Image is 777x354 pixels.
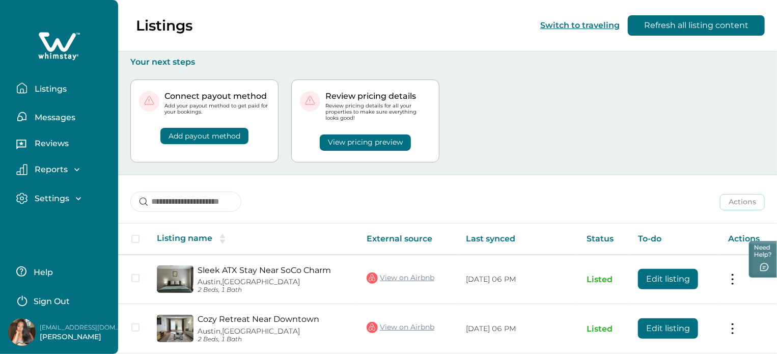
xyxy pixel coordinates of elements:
p: 2 Beds, 1 Bath [198,286,350,294]
p: [EMAIL_ADDRESS][DOMAIN_NAME] [40,322,121,333]
p: Listed [587,275,622,285]
p: [PERSON_NAME] [40,332,121,342]
p: Reviews [32,139,69,149]
a: Sleek ATX Stay Near SoCo Charm [198,265,350,275]
p: Review pricing details for all your properties to make sure everything looks good! [325,103,431,122]
p: Listings [32,84,67,94]
th: Listing name [149,224,358,255]
button: sorting [212,234,233,244]
p: Listed [587,324,622,334]
button: Actions [720,194,765,210]
button: View pricing preview [320,134,411,151]
button: Reviews [16,135,110,155]
p: Austin, [GEOGRAPHIC_DATA] [198,327,350,336]
p: Settings [32,194,69,204]
p: Listings [136,17,192,34]
button: Switch to traveling [540,20,620,30]
p: Connect payout method [164,91,270,101]
p: Reports [32,165,68,175]
p: [DATE] 06 PM [466,324,570,334]
button: Help [16,261,106,282]
button: Reports [16,164,110,175]
p: Austin, [GEOGRAPHIC_DATA] [198,278,350,286]
a: View on Airbnb [367,321,434,334]
th: Status [578,224,630,255]
p: Your next steps [130,57,765,67]
button: Listings [16,78,110,98]
p: Messages [32,113,75,123]
img: Whimstay Host [8,318,36,346]
a: View on Airbnb [367,271,434,285]
p: 2 Beds, 1 Bath [198,336,350,343]
button: Add payout method [160,128,248,144]
button: Settings [16,193,110,204]
p: Help [31,267,53,278]
button: Sign Out [16,290,106,310]
button: Messages [16,106,110,127]
button: Edit listing [638,318,698,339]
p: Sign Out [34,296,70,307]
th: Last synced [458,224,578,255]
th: To-do [630,224,720,255]
button: Refresh all listing content [628,15,765,36]
button: Edit listing [638,269,698,289]
a: Cozy Retreat Near Downtown [198,314,350,324]
p: [DATE] 06 PM [466,275,570,285]
img: propertyImage_Sleek ATX Stay Near SoCo Charm [157,265,193,293]
th: Actions [720,224,777,255]
p: Add your payout method to get paid for your bookings. [164,103,270,115]
th: External source [358,224,458,255]
img: propertyImage_Cozy Retreat Near Downtown [157,315,193,342]
p: Review pricing details [325,91,431,101]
